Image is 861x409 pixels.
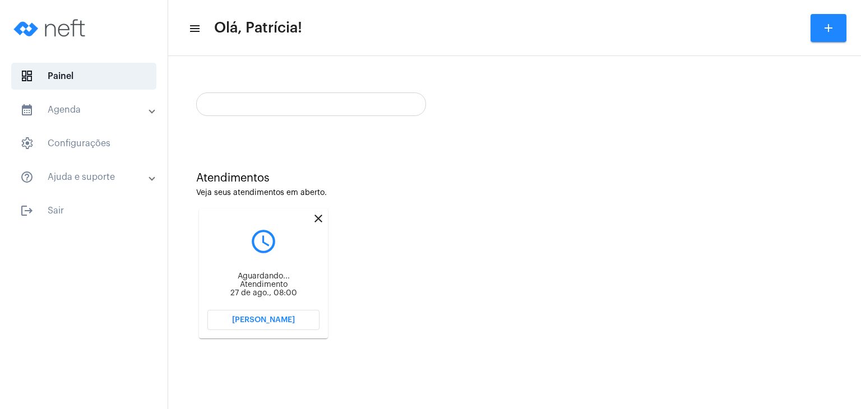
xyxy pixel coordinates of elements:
[207,289,320,298] div: 27 de ago., 08:00
[207,272,320,281] div: Aguardando...
[11,197,156,224] span: Sair
[20,69,34,83] span: sidenav icon
[7,164,168,190] mat-expansion-panel-header: sidenav iconAjuda e suporte
[9,6,93,50] img: logo-neft-novo-2.png
[207,281,320,289] div: Atendimento
[214,19,302,37] span: Olá, Patrícia!
[822,21,835,35] mat-icon: add
[20,170,150,184] mat-panel-title: Ajuda e suporte
[207,310,320,330] button: [PERSON_NAME]
[196,189,833,197] div: Veja seus atendimentos em aberto.
[11,63,156,90] span: Painel
[207,227,320,255] mat-icon: query_builder
[20,103,34,117] mat-icon: sidenav icon
[196,172,833,184] div: Atendimentos
[20,170,34,184] mat-icon: sidenav icon
[7,96,168,123] mat-expansion-panel-header: sidenav iconAgenda
[20,204,34,217] mat-icon: sidenav icon
[232,316,295,324] span: [PERSON_NAME]
[11,130,156,157] span: Configurações
[20,103,150,117] mat-panel-title: Agenda
[312,212,325,225] mat-icon: close
[20,137,34,150] span: sidenav icon
[188,22,200,35] mat-icon: sidenav icon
